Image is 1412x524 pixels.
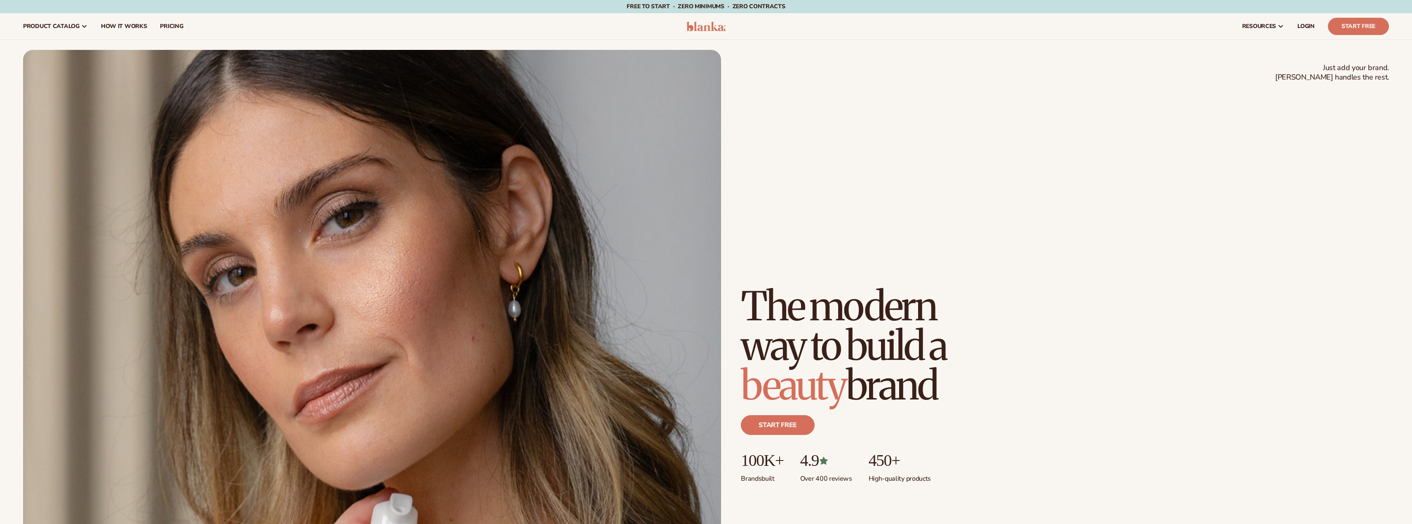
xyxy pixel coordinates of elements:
[1236,13,1291,40] a: resources
[94,13,154,40] a: How It Works
[741,361,846,410] span: beauty
[741,451,783,470] p: 100K+
[800,470,852,483] p: Over 400 reviews
[1242,23,1276,30] span: resources
[1275,63,1389,82] span: Just add your brand. [PERSON_NAME] handles the rest.
[1328,18,1389,35] a: Start Free
[153,13,190,40] a: pricing
[1297,23,1315,30] span: LOGIN
[741,415,815,435] a: Start free
[1291,13,1321,40] a: LOGIN
[800,451,852,470] p: 4.9
[160,23,183,30] span: pricing
[686,21,726,31] img: logo
[16,13,94,40] a: product catalog
[869,451,931,470] p: 450+
[627,2,785,10] span: Free to start · ZERO minimums · ZERO contracts
[869,470,931,483] p: High-quality products
[101,23,147,30] span: How It Works
[741,287,1005,405] h1: The modern way to build a brand
[741,470,783,483] p: Brands built
[23,23,80,30] span: product catalog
